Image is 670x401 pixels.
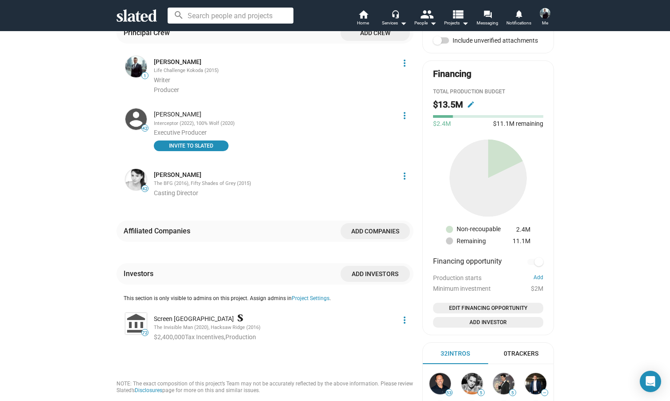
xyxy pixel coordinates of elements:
[441,9,472,28] button: Projects
[341,223,410,239] button: Add companies
[420,8,433,20] mat-icon: people
[379,9,410,28] button: Services
[446,390,452,396] span: 53
[154,315,234,323] div: Screen [GEOGRAPHIC_DATA]
[154,129,207,136] span: Executive Producer
[398,18,409,28] mat-icon: arrow_drop_down
[154,86,179,93] span: Producer
[640,371,661,392] div: Open Intercom Messenger
[348,9,379,28] a: Home
[154,58,201,66] a: [PERSON_NAME]
[125,313,147,334] img: Screen Australia
[341,266,410,282] button: Add investors
[506,18,531,28] span: Notifications
[124,226,194,236] div: Affiliated Companies
[399,315,410,325] mat-icon: more_vert
[516,226,530,233] span: 2.4M
[154,120,394,127] div: Interceptor (2022), 100% Wolf (2020)
[460,18,470,28] mat-icon: arrow_drop_down
[433,68,471,80] div: Financing
[348,25,403,41] span: Add crew
[154,325,394,331] div: The Invisible Man (2020), Hacksaw Ridge (2016)
[503,9,534,28] a: Notifications
[453,37,538,44] span: Include unverified attachments
[357,18,369,28] span: Home
[399,58,410,68] mat-icon: more_vert
[542,18,548,28] span: Me
[433,274,481,281] span: Production starts
[348,266,403,282] span: Add investors
[168,8,293,24] input: Search people and projects
[159,141,223,150] span: INVITE TO SLATED
[478,390,484,396] span: 5
[382,18,407,28] div: Services
[399,171,410,181] mat-icon: more_vert
[124,295,413,302] p: This section is only visible to admins on this project. Assign admins in .
[433,303,543,313] button: Open add or edit financing opportunity dialog
[433,99,463,111] h2: $13.5M
[429,373,451,394] img: Joseph R...
[467,100,475,108] mat-icon: edit
[477,18,498,28] span: Messaging
[154,171,201,179] a: [PERSON_NAME]
[154,68,394,74] div: Life Challenge Kokoda (2015)
[433,285,543,292] div: $2M
[451,8,464,20] mat-icon: view_list
[457,225,506,233] span: Non-recoupable
[142,126,148,131] span: 42
[116,381,413,395] div: NOTE: The exact composition of this project’s Team may not be accurately reflected by the above i...
[441,349,470,358] div: 32 Intros
[124,269,157,278] div: Investors
[461,373,483,394] img: Marco A...
[433,88,543,96] div: Total Production budget
[433,257,502,267] span: Financing opportunity
[399,110,410,121] mat-icon: more_vert
[444,18,469,28] span: Projects
[433,120,451,128] span: $2.4M
[534,274,543,281] button: Add
[142,73,148,79] span: 1
[525,373,546,394] img: Stephen R...
[154,76,170,84] span: Writer
[493,373,514,394] img: Reynaldo P...
[142,330,148,336] span: 72
[154,110,394,119] div: [PERSON_NAME]
[428,18,438,28] mat-icon: arrow_drop_down
[154,180,394,187] div: The BFG (2016), Fifty Shades of Grey (2015)
[410,9,441,28] button: People
[142,186,148,192] span: 42
[348,223,403,239] span: Add companies
[542,390,548,395] span: —
[437,304,540,313] span: Edit Financing Opportunity
[154,189,198,196] span: Casting Director
[125,56,147,77] img: James Wallace
[391,10,399,18] mat-icon: headset_mic
[135,387,162,393] a: Disclosures
[125,108,147,130] img: robert slaviero
[510,390,516,396] span: 5
[504,349,538,358] div: 0 Trackers
[125,169,147,190] img: Cinzia Coassin
[225,333,256,341] span: production
[534,6,556,29] button: James WallaceMe
[292,295,329,302] button: Project Settings
[540,8,550,19] img: James Wallace
[472,9,503,28] a: Messaging
[493,120,543,127] span: $11.1M remaining
[154,333,309,341] li: $2,400,000 Tax Incentives ,
[358,9,369,20] mat-icon: home
[433,317,543,328] button: Open add investor dialog
[514,9,523,18] mat-icon: notifications
[437,318,540,327] span: Add Investor
[341,25,410,41] button: Add crew
[513,237,530,245] span: 11.1M
[483,10,492,18] mat-icon: forum
[124,28,173,37] div: Principal Crew
[433,285,491,292] span: Minimum investment
[414,18,437,28] div: People
[154,140,229,151] button: INVITE TO SLATED
[457,237,491,245] span: Remaining
[464,97,478,112] button: Edit budget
